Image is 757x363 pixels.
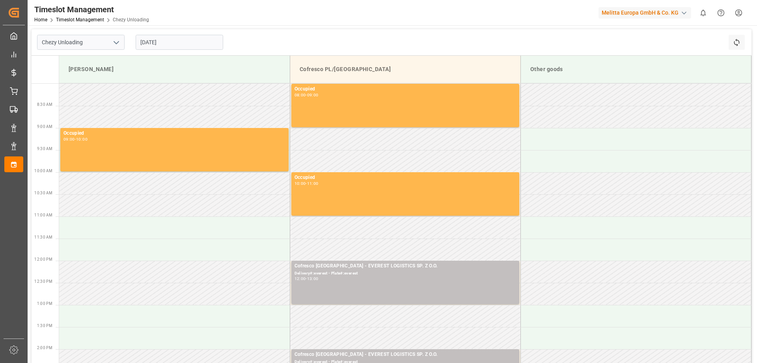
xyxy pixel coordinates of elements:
[136,35,223,50] input: DD.MM.YYYY
[56,17,104,23] a: Timeslot Management
[295,174,516,182] div: Occupied
[110,36,122,49] button: open menu
[34,169,52,173] span: 10:00 AM
[306,93,307,97] div: -
[295,262,516,270] div: Cofresco [GEOGRAPHIC_DATA] - EVEREST LOGISTICS SP. Z O.O.
[76,137,88,141] div: 10:00
[75,137,76,141] div: -
[65,62,283,77] div: [PERSON_NAME]
[37,324,52,328] span: 1:30 PM
[34,235,52,239] span: 11:30 AM
[712,4,730,22] button: Help Center
[34,213,52,217] span: 11:00 AM
[34,4,149,15] div: Timeslot Management
[295,270,516,277] div: Delivery#:everest - Plate#:everest
[37,35,125,50] input: Type to search/select
[599,5,694,20] button: Melitta Europa GmbH & Co. KG
[694,4,712,22] button: show 0 new notifications
[306,182,307,185] div: -
[37,301,52,306] span: 1:00 PM
[34,17,47,23] a: Home
[307,277,319,280] div: 13:00
[527,62,745,77] div: Other goods
[307,182,319,185] div: 11:00
[295,351,516,359] div: Cofresco [GEOGRAPHIC_DATA] - EVEREST LOGISTICS SP. Z O.O.
[37,124,52,129] span: 9:00 AM
[307,93,319,97] div: 09:00
[295,277,306,280] div: 12:00
[34,257,52,261] span: 12:00 PM
[37,346,52,350] span: 2:00 PM
[295,93,306,97] div: 08:00
[63,130,285,137] div: Occupied
[295,182,306,185] div: 10:00
[34,191,52,195] span: 10:30 AM
[34,279,52,284] span: 12:30 PM
[63,137,75,141] div: 09:00
[295,85,516,93] div: Occupied
[37,147,52,151] span: 9:30 AM
[306,277,307,280] div: -
[599,7,691,19] div: Melitta Europa GmbH & Co. KG
[296,62,514,77] div: Cofresco PL/[GEOGRAPHIC_DATA]
[37,102,52,107] span: 8:30 AM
